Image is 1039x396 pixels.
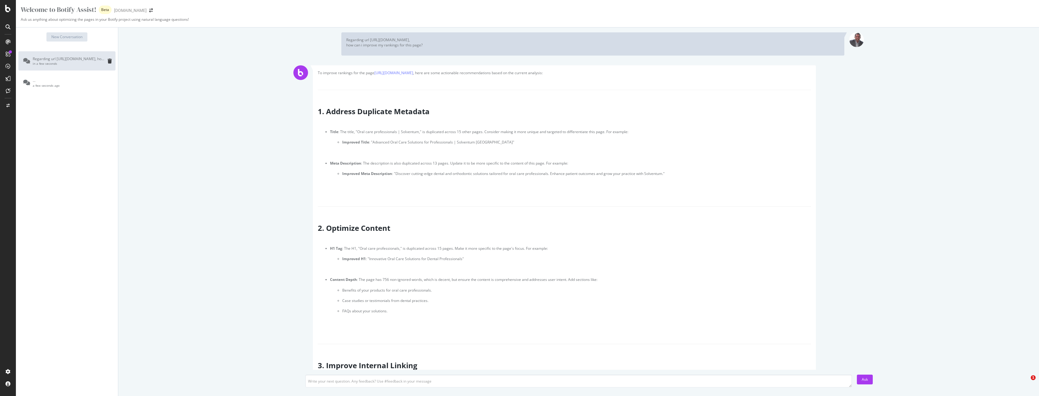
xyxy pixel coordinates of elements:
[51,34,83,39] div: New Conversation
[330,277,811,324] li: : The page has 756 non-ignored words, which is decent, but ensure the content is comprehensive an...
[33,56,106,61] div: Regarding url [URL][DOMAIN_NAME], how can i improve my rankings for this page?
[33,61,106,66] div: Sep 5, 2025 8:12 AM
[330,129,338,134] strong: Title
[346,37,839,48] p: Regarding url [URL][DOMAIN_NAME], how can i improve my rankings for this page?
[318,360,417,370] strong: 3. Improve Internal Linking
[330,277,357,282] strong: Content Depth
[330,161,811,187] li: : The description is also duplicated across 13 pages. Update it to be more specific to the conten...
[33,78,113,83] div: ...
[16,17,1039,27] div: Ask us anything about optimizing the pages in your Botify project using natural language questions!
[862,377,868,382] div: Ask
[318,70,811,75] p: To improve rankings for the page , here are some actionable recommendations based on the current ...
[330,246,811,272] li: : The H1, "Oral care professionals," is duplicated across 15 pages. Make it more specific to the ...
[46,32,87,42] button: New Conversation
[330,129,811,155] li: : The title, "Oral care professionals | Solventum," is duplicated across 15 other pages. Consider...
[99,5,112,14] div: warning label
[342,140,811,145] li: : "Advanced Oral Care Solutions for Professionals | Solventum [GEOGRAPHIC_DATA]"
[114,7,147,13] div: [DOMAIN_NAME]
[342,171,392,176] strong: Improved Meta Description
[330,246,342,251] strong: H1 Tag
[149,8,153,13] div: arrow-right-arrow-left
[33,83,113,88] div: Sep 5, 2025 8:12 AM
[318,106,430,116] strong: 1. Address Duplicate Metadata
[318,223,390,233] strong: 2. Optimize Content
[342,256,366,261] strong: Improved H1
[374,70,413,75] a: [URL][DOMAIN_NAME]
[330,161,361,166] strong: Meta Description
[342,288,811,293] li: Benefits of your products for oral care professionals.
[1018,375,1033,390] iframe: Intercom live chat
[857,375,873,384] button: Ask
[342,256,811,261] li: : "Innovative Oral Care Solutions for Dental Professionals"
[342,308,811,314] li: FAQs about your solutions.
[106,57,113,65] div: trash
[342,171,811,176] li: : "Discover cutting-edge dental and orthodontic solutions tailored for oral care professionals. E...
[342,140,369,145] strong: Improved Title
[21,5,96,14] div: Welcome to Botify Assist!
[101,8,109,12] span: Beta
[1031,375,1036,380] span: 1
[342,298,811,303] li: Case studies or testimonials from dental practices.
